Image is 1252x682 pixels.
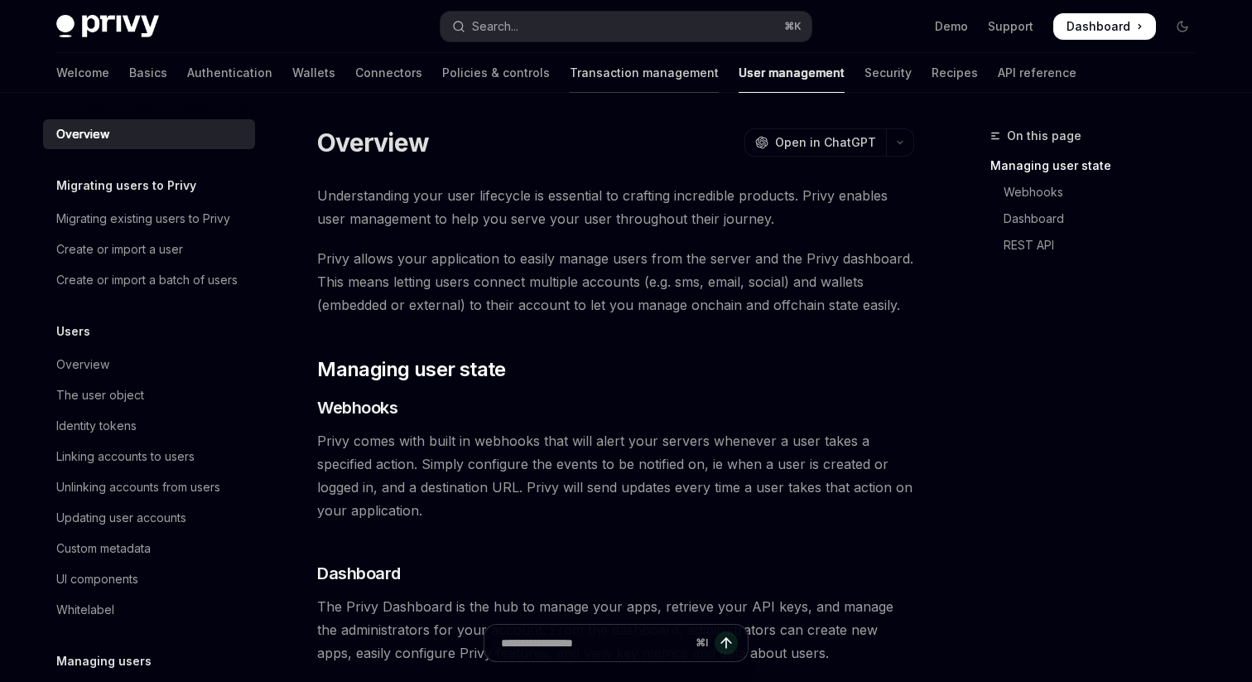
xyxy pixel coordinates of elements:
a: Demo [935,18,968,35]
span: Open in ChatGPT [775,134,876,151]
div: Search... [472,17,518,36]
a: Webhooks [990,179,1209,206]
a: Welcome [56,53,109,93]
span: On this page [1007,126,1081,146]
a: Linking accounts to users [43,442,255,472]
a: User management [739,53,845,93]
span: ⌘ K [784,20,802,33]
h1: Overview [317,128,429,157]
a: Connectors [355,53,422,93]
a: Dashboard [1053,13,1156,40]
div: Custom metadata [56,539,151,559]
input: Ask a question... [501,625,689,661]
h5: Users [56,322,90,341]
a: Dashboard [990,206,1209,232]
div: UI components [56,569,138,589]
a: Overview [43,119,255,149]
div: Migrating existing users to Privy [56,209,230,229]
div: Overview [56,355,109,375]
a: Updating user accounts [43,503,255,533]
a: Authentication [187,53,272,93]
div: Identity tokens [56,416,137,436]
a: Security [864,53,912,93]
a: Wallets [292,53,335,93]
a: Support [988,18,1033,35]
span: Dashboard [317,562,401,585]
div: Overview [56,124,109,144]
a: Overview [43,350,255,380]
span: Dashboard [1067,18,1130,35]
div: Create or import a batch of users [56,270,238,290]
span: The Privy Dashboard is the hub to manage your apps, retrieve your API keys, and manage the admini... [317,595,914,665]
div: Whitelabel [56,600,114,620]
button: Open search [441,12,811,41]
a: Migrating existing users to Privy [43,204,255,234]
div: Linking accounts to users [56,447,195,467]
a: Transaction management [570,53,719,93]
a: Create or import a batch of users [43,265,255,295]
span: Managing user state [317,356,506,383]
span: Privy comes with built in webhooks that will alert your servers whenever a user takes a specified... [317,429,914,522]
a: API reference [998,53,1076,93]
span: Understanding your user lifecycle is essential to crafting incredible products. Privy enables use... [317,184,914,230]
a: REST API [990,232,1209,259]
h5: Managing users [56,651,152,671]
a: Policies & controls [442,53,550,93]
h5: Migrating users to Privy [56,176,196,196]
div: The user object [56,385,144,405]
img: dark logo [56,15,159,38]
button: Open in ChatGPT [744,128,886,157]
div: Create or import a user [56,239,183,259]
a: Managing user state [990,152,1209,179]
a: The user object [43,380,255,410]
div: Unlinking accounts from users [56,477,220,497]
button: Toggle dark mode [1169,13,1196,40]
a: Recipes [932,53,978,93]
a: Basics [129,53,167,93]
a: Whitelabel [43,595,255,625]
a: Create or import a user [43,235,255,264]
a: Custom metadata [43,534,255,563]
div: Updating user accounts [56,508,186,528]
a: Identity tokens [43,411,255,441]
a: UI components [43,564,255,594]
a: Unlinking accounts from users [43,472,255,502]
button: Send message [715,631,738,655]
span: Privy allows your application to easily manage users from the server and the Privy dashboard. Thi... [317,247,914,317]
span: Webhooks [317,396,397,419]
